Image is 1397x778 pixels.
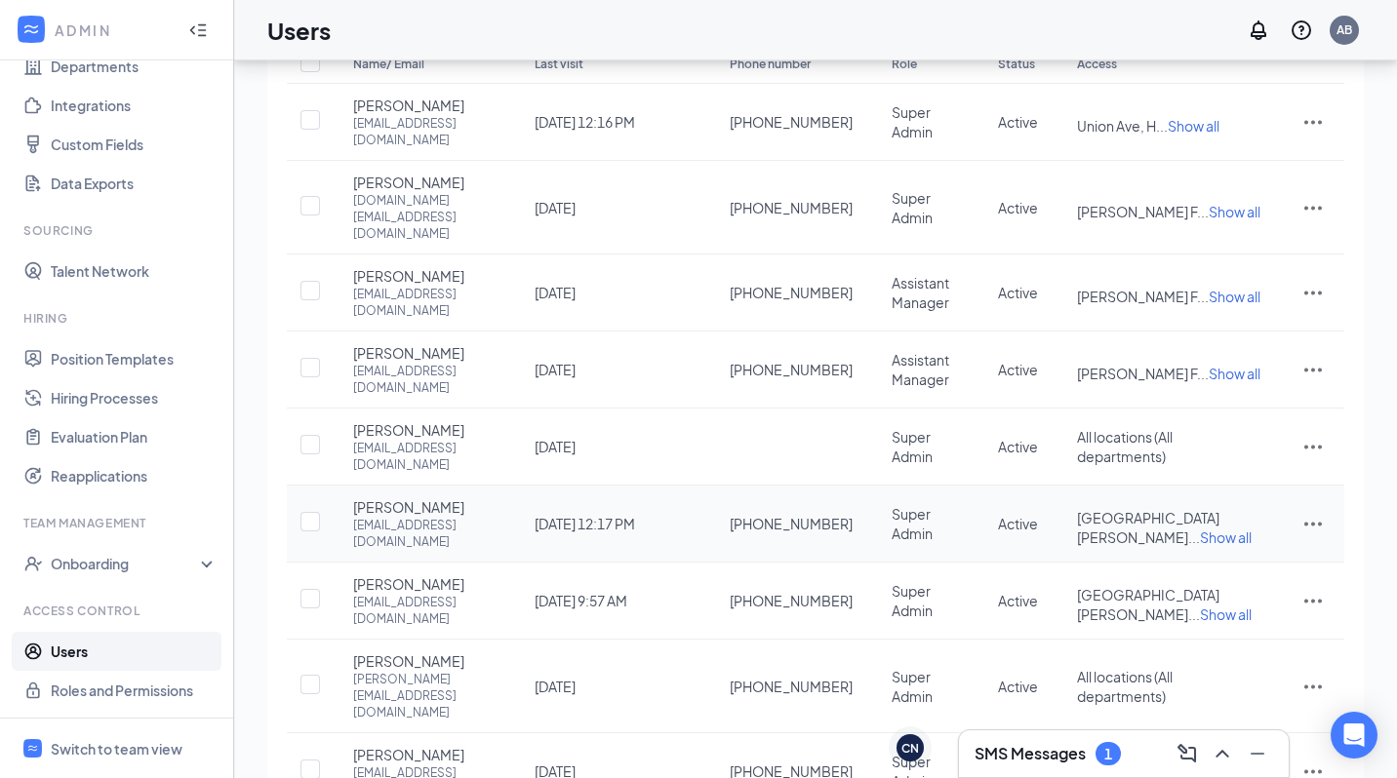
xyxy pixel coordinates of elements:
span: [PERSON_NAME] [353,420,464,440]
span: Active [998,361,1038,378]
span: Active [998,113,1038,131]
div: [DOMAIN_NAME][EMAIL_ADDRESS][DOMAIN_NAME] [353,192,496,242]
span: [PERSON_NAME] F [1077,365,1197,382]
span: ... [1197,288,1260,305]
a: Users [51,632,218,671]
h1: Users [267,14,331,47]
span: Show all [1209,203,1260,220]
span: Active [998,515,1038,532]
span: Super Admin [892,103,933,140]
svg: ActionsIcon [1301,110,1325,134]
span: All locations (All departments) [1077,668,1173,705]
div: [EMAIL_ADDRESS][DOMAIN_NAME] [353,440,496,473]
span: Active [998,592,1038,609]
span: [DATE] 9:57 AM [535,592,627,609]
a: Hiring Processes [51,378,218,417]
svg: ActionsIcon [1301,589,1325,612]
a: Evaluation Plan [51,417,218,456]
span: [PERSON_NAME] [353,266,464,286]
div: [PERSON_NAME][EMAIL_ADDRESS][DOMAIN_NAME] [353,671,496,720]
h3: SMS Messages [975,743,1086,764]
span: [DATE] [535,678,576,695]
span: Show all [1209,365,1260,382]
div: Switch to team view [51,739,182,759]
svg: ActionsIcon [1301,512,1325,535]
span: [GEOGRAPHIC_DATA][PERSON_NAME] [1077,509,1219,546]
svg: ActionsIcon [1301,435,1325,458]
span: Super Admin [892,505,933,542]
span: [DATE] [535,199,576,216]
div: [EMAIL_ADDRESS][DOMAIN_NAME] [353,286,496,319]
span: [DATE] 12:16 PM [535,113,635,131]
span: ... [1188,528,1252,546]
span: [DATE] [535,438,576,455]
span: [PERSON_NAME] F [1077,203,1197,220]
div: Access control [23,603,214,619]
div: Onboarding [51,554,201,573]
span: Show all [1168,117,1219,135]
span: [DATE] [535,284,576,301]
div: Name/ Email [353,53,496,76]
div: Team Management [23,515,214,531]
span: [PERSON_NAME] [353,745,464,764]
a: Reapplications [51,456,218,495]
div: [EMAIL_ADDRESS][DOMAIN_NAME] [353,363,496,396]
span: Super Admin [892,189,933,226]
button: ChevronUp [1207,738,1238,769]
div: 1 [1104,746,1112,762]
span: Assistant Manager [892,274,949,311]
th: Status [978,44,1058,84]
button: Minimize [1242,738,1273,769]
span: ... [1188,605,1252,623]
span: Super Admin [892,668,933,705]
span: Show all [1200,528,1252,546]
svg: ChevronUp [1211,742,1234,765]
span: [PERSON_NAME] [353,497,464,517]
span: [DATE] 12:17 PM [535,515,635,532]
span: Active [998,438,1038,455]
a: Talent Network [51,252,218,291]
svg: QuestionInfo [1290,19,1313,42]
span: ... [1156,117,1219,135]
span: [PHONE_NUMBER] [730,112,853,132]
svg: WorkstreamLogo [21,19,41,39]
button: ComposeMessage [1172,738,1203,769]
div: Sourcing [23,222,214,239]
span: [PHONE_NUMBER] [730,591,853,610]
span: Assistant Manager [892,351,949,388]
svg: Collapse [188,20,208,40]
span: [DATE] [535,361,576,378]
svg: WorkstreamLogo [26,742,39,755]
span: Super Admin [892,428,933,465]
svg: ActionsIcon [1301,196,1325,219]
svg: ActionsIcon [1301,281,1325,304]
span: [PERSON_NAME] [353,96,464,115]
span: [PERSON_NAME] [353,343,464,363]
div: Open Intercom Messenger [1331,712,1377,759]
svg: ComposeMessage [1176,742,1199,765]
span: [PHONE_NUMBER] [730,514,853,533]
div: [EMAIL_ADDRESS][DOMAIN_NAME] [353,517,496,550]
span: ... [1197,365,1260,382]
span: Show all [1200,605,1252,623]
div: Hiring [23,310,214,327]
svg: Minimize [1246,742,1269,765]
th: Access [1058,44,1282,84]
a: Data Exports [51,164,218,203]
div: [EMAIL_ADDRESS][DOMAIN_NAME] [353,115,496,148]
a: Position Templates [51,339,218,378]
div: AB [1337,21,1352,38]
div: [EMAIL_ADDRESS][DOMAIN_NAME] [353,594,496,627]
svg: ActionsIcon [1301,675,1325,698]
span: ... [1197,203,1260,220]
a: Custom Fields [51,125,218,164]
a: Integrations [51,86,218,125]
span: [PERSON_NAME] F [1077,288,1197,305]
div: Last visit [535,53,691,76]
svg: Notifications [1247,19,1270,42]
span: All locations (All departments) [1077,428,1173,465]
span: Super Admin [892,582,933,619]
span: [PHONE_NUMBER] [730,283,853,302]
svg: UserCheck [23,554,43,573]
span: Active [998,284,1038,301]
